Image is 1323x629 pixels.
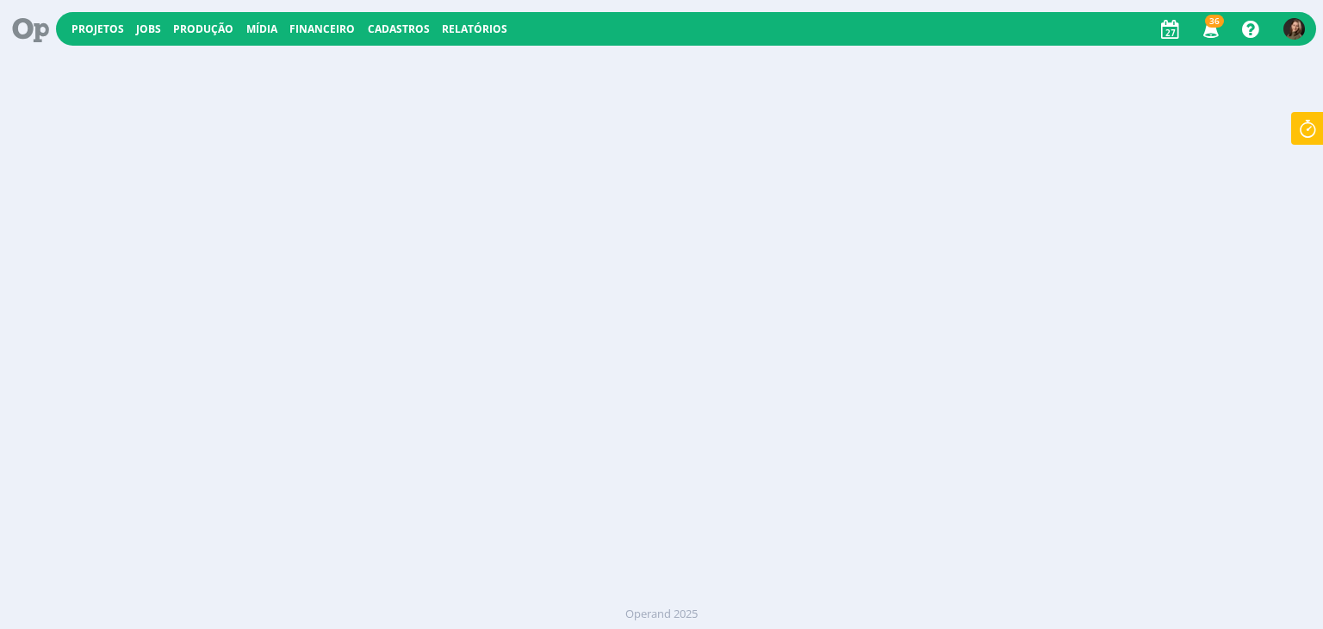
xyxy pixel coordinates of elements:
[1205,15,1224,28] span: 36
[284,22,360,36] button: Financeiro
[363,22,435,36] button: Cadastros
[1283,18,1305,40] img: J
[1283,14,1306,44] button: J
[136,22,161,36] a: Jobs
[241,22,283,36] button: Mídia
[131,22,166,36] button: Jobs
[173,22,233,36] a: Produção
[168,22,239,36] button: Produção
[437,22,512,36] button: Relatórios
[442,22,507,36] a: Relatórios
[246,22,277,36] a: Mídia
[66,22,129,36] button: Projetos
[71,22,124,36] a: Projetos
[1192,14,1227,45] button: 36
[368,22,430,36] span: Cadastros
[289,22,355,36] a: Financeiro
